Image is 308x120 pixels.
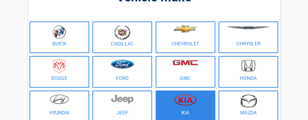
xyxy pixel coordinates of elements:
img: hyundai [50,94,69,104]
img: mazda [240,94,257,108]
img: buick [52,25,66,39]
img: chrysler [227,26,270,30]
a: Chevrolet [156,21,215,53]
img: cadillac [114,25,130,40]
img: chevrolet [173,25,197,33]
a: Buick [30,21,89,53]
img: kia [174,94,196,106]
a: Ford [92,56,152,88]
img: jeep [111,94,133,104]
img: honda [241,59,256,72]
a: GMC [156,56,215,88]
img: ford [111,59,134,69]
img: gmc [172,59,198,65]
a: Cadillac [92,21,152,53]
img: dodge [53,59,65,73]
a: Chrysler [218,21,278,53]
a: Dodge [30,56,89,88]
a: Honda [218,56,278,88]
